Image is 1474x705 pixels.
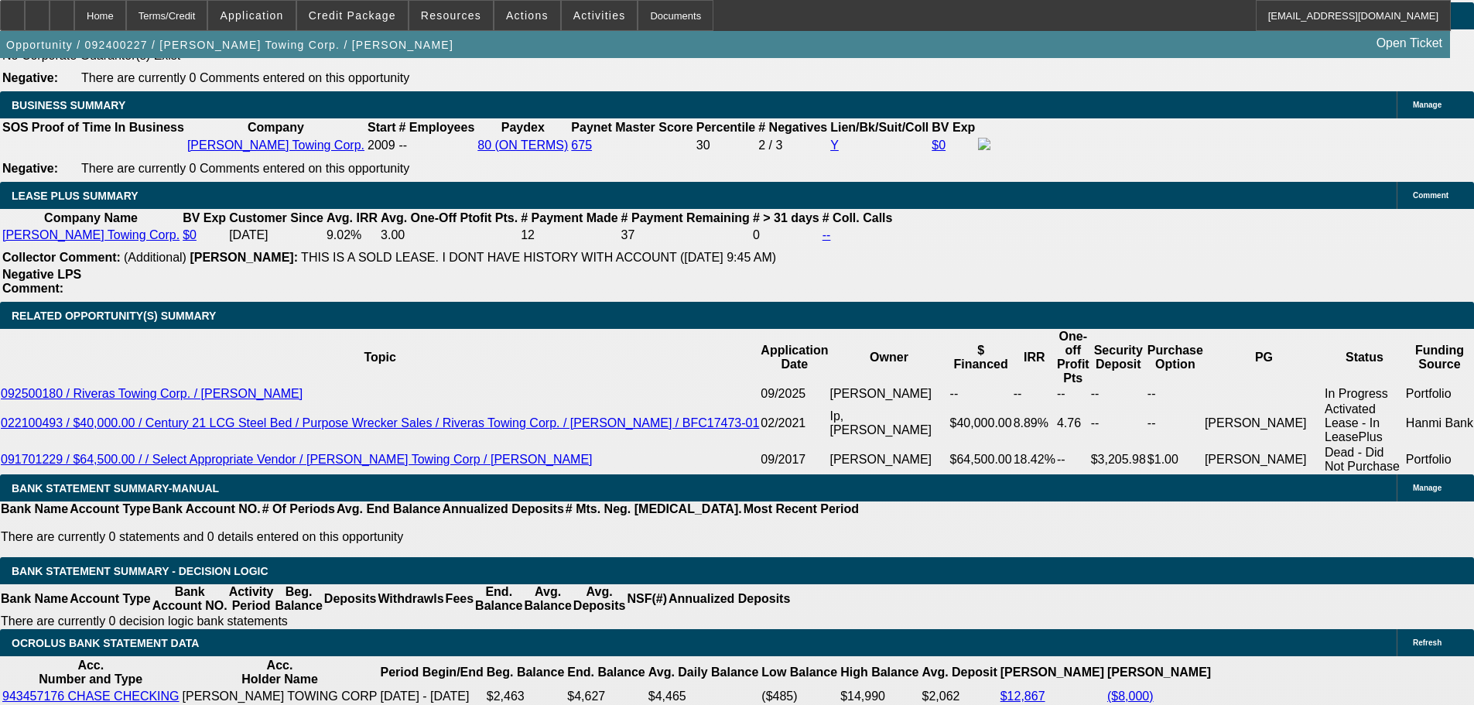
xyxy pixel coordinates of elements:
th: Period Begin/End [379,658,484,687]
td: $2,062 [922,689,998,704]
b: # Coll. Calls [822,211,893,224]
td: [DATE] [228,228,324,243]
div: 30 [696,139,755,152]
b: Paydex [501,121,545,134]
span: (Additional) [124,251,186,264]
th: Bank Account NO. [152,584,228,614]
td: -- [1090,386,1147,402]
th: End. Balance [474,584,523,614]
span: Comment [1413,191,1448,200]
td: $1.00 [1147,445,1204,474]
th: High Balance [840,658,919,687]
td: $14,990 [840,689,919,704]
th: Account Type [69,584,152,614]
td: 09/2017 [760,445,829,474]
b: # Employees [398,121,474,134]
td: 2009 [367,137,396,154]
button: Resources [409,1,493,30]
th: Withdrawls [377,584,444,614]
a: $12,867 [1000,690,1045,703]
b: Company [248,121,304,134]
td: $40,000.00 [949,402,1013,445]
span: OCROLUS BANK STATEMENT DATA [12,637,199,649]
b: Negative: [2,71,58,84]
td: -- [1147,402,1204,445]
b: Negative: [2,162,58,175]
th: Beg. Balance [486,658,565,687]
b: # Negatives [758,121,827,134]
th: Annualized Deposits [441,501,564,517]
b: Lien/Bk/Suit/Coll [830,121,929,134]
a: [PERSON_NAME] Towing Corp. [187,139,364,152]
span: RELATED OPPORTUNITY(S) SUMMARY [12,310,216,322]
th: Account Type [69,501,152,517]
a: Open Ticket [1370,30,1448,56]
th: Most Recent Period [743,501,860,517]
th: Avg. Deposit [922,658,998,687]
b: Customer Since [229,211,323,224]
td: Ip, [PERSON_NAME] [829,402,949,445]
th: $ Financed [949,329,1013,386]
b: BV Exp [183,211,226,224]
td: 9.02% [326,228,378,243]
b: Avg. One-Off Ptofit Pts. [381,211,518,224]
p: There are currently 0 statements and 0 details entered on this opportunity [1,530,859,544]
td: 12 [520,228,618,243]
th: Fees [445,584,474,614]
th: NSF(#) [626,584,668,614]
td: $4,627 [566,689,645,704]
span: Manage [1413,101,1442,109]
th: Avg. End Balance [336,501,442,517]
th: Activity Period [228,584,275,614]
b: Percentile [696,121,755,134]
td: ($485) [761,689,838,704]
span: BUSINESS SUMMARY [12,99,125,111]
th: Low Balance [761,658,838,687]
th: One-off Profit Pts [1056,329,1090,386]
a: $0 [932,139,946,152]
th: SOS [2,120,29,135]
td: -- [949,386,1013,402]
span: Manage [1413,484,1442,492]
td: Portfolio [1405,386,1474,402]
td: [PERSON_NAME] [1204,445,1324,474]
td: [PERSON_NAME] TOWING CORP [182,689,378,704]
td: -- [1147,386,1204,402]
span: Bank Statement Summary - Decision Logic [12,565,268,577]
th: End. Balance [566,658,645,687]
a: 675 [571,139,592,152]
td: -- [1013,386,1056,402]
a: 091701229 / $64,500.00 / / Select Appropriate Vendor / [PERSON_NAME] Towing Corp / [PERSON_NAME] [1,453,593,466]
b: Avg. IRR [327,211,378,224]
th: # Mts. Neg. [MEDICAL_DATA]. [565,501,743,517]
b: Company Name [44,211,138,224]
button: Activities [562,1,638,30]
a: 092500180 / Riveras Towing Corp. / [PERSON_NAME] [1,387,303,400]
th: IRR [1013,329,1056,386]
th: PG [1204,329,1324,386]
span: -- [398,139,407,152]
th: Annualized Deposits [668,584,791,614]
button: Credit Package [297,1,408,30]
td: Activated Lease - In LeasePlus [1324,402,1405,445]
a: 80 (ON TERMS) [477,139,568,152]
th: Purchase Option [1147,329,1204,386]
td: 0 [752,228,820,243]
span: There are currently 0 Comments entered on this opportunity [81,71,409,84]
a: -- [822,228,831,241]
span: Resources [421,9,481,22]
a: Y [830,139,839,152]
th: Security Deposit [1090,329,1147,386]
td: -- [1056,445,1090,474]
td: Portfolio [1405,445,1474,474]
a: 022100493 / $40,000.00 / Century 21 LCG Steel Bed / Purpose Wrecker Sales / Riveras Towing Corp. ... [1,416,759,430]
b: Start [368,121,395,134]
b: BV Exp [932,121,975,134]
th: [PERSON_NAME] [1000,658,1105,687]
b: # > 31 days [753,211,819,224]
a: 943457176 CHASE CHECKING [2,690,180,703]
th: Acc. Holder Name [182,658,378,687]
td: $64,500.00 [949,445,1013,474]
th: Avg. Daily Balance [648,658,760,687]
span: Refresh [1413,638,1442,647]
